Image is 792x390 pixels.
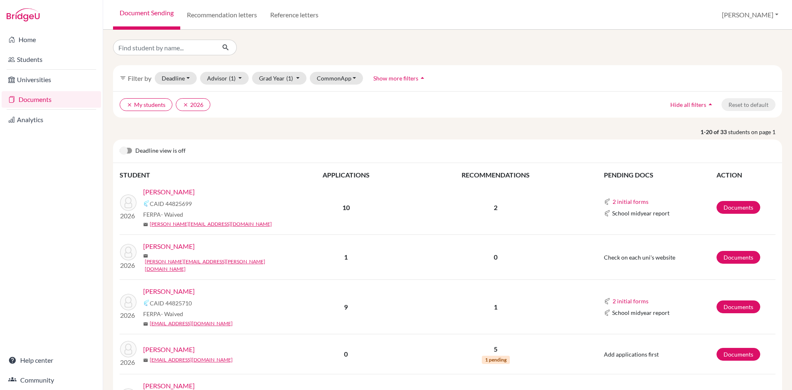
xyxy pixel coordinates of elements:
a: Documents [717,300,760,313]
span: PENDING DOCS [604,171,653,179]
a: Home [2,31,101,48]
span: Check on each uni's website [604,254,675,261]
i: filter_list [120,75,126,81]
p: 2026 [120,357,137,367]
span: FERPA [143,210,183,219]
a: Students [2,51,101,68]
img: Common App logo [604,199,610,205]
p: 2 [408,203,584,213]
img: Common App logo [604,298,610,305]
a: Help center [2,352,101,369]
span: School midyear report [612,209,669,217]
a: [PERSON_NAME] [143,241,195,251]
i: clear [127,102,132,108]
i: arrow_drop_up [418,74,427,82]
a: Community [2,372,101,388]
a: [PERSON_NAME][EMAIL_ADDRESS][DOMAIN_NAME] [150,220,272,228]
p: 2026 [120,211,137,221]
span: mail [143,321,148,326]
span: Hide all filters [670,101,706,108]
span: CAID 44825710 [150,299,192,307]
a: [PERSON_NAME] [143,286,195,296]
span: Show more filters [373,75,418,82]
span: 1 pending [482,356,510,364]
img: Common App logo [604,310,610,316]
b: 10 [342,203,350,211]
img: Ali, Gianna [120,341,137,357]
span: FERPA [143,310,183,318]
p: 0 [408,252,584,262]
strong: 1-20 of 33 [700,128,728,136]
a: [EMAIL_ADDRESS][DOMAIN_NAME] [150,356,233,364]
span: - Waived [161,211,183,218]
th: STUDENT [120,170,285,180]
a: Documents [2,91,101,108]
span: APPLICATIONS [323,171,370,179]
button: Advisor(1) [200,72,249,85]
span: RECOMMENDATIONS [462,171,530,179]
b: 9 [344,303,348,311]
button: [PERSON_NAME] [718,7,782,23]
span: mail [143,253,148,258]
p: 2026 [120,310,137,320]
input: Find student by name... [113,40,215,55]
a: [PERSON_NAME] [143,187,195,197]
img: Common App logo [604,210,610,217]
img: Common App logo [143,300,150,306]
span: mail [143,358,148,363]
button: Reset to default [721,98,775,111]
img: Common App logo [143,200,150,207]
span: Add applications first [604,351,659,358]
a: [PERSON_NAME][EMAIL_ADDRESS][PERSON_NAME][DOMAIN_NAME] [145,258,290,273]
span: Deadline view is off [135,146,186,156]
img: Alexander, Kaily [120,294,137,310]
img: Abraham, Sophie [120,194,137,211]
a: Documents [717,251,760,264]
span: CAID 44825699 [150,199,192,208]
th: ACTION [716,170,775,180]
button: clear2026 [176,98,210,111]
a: Analytics [2,111,101,128]
span: - Waived [161,310,183,317]
p: 5 [408,344,584,354]
span: (1) [229,75,236,82]
button: 2 initial forms [612,197,649,206]
button: CommonApp [310,72,363,85]
img: Bridge-U [7,8,40,21]
button: Hide all filtersarrow_drop_up [663,98,721,111]
i: arrow_drop_up [706,100,714,109]
button: clearMy students [120,98,172,111]
button: Deadline [155,72,197,85]
a: [EMAIL_ADDRESS][DOMAIN_NAME] [150,320,233,327]
button: Grad Year(1) [252,72,306,85]
i: clear [183,102,189,108]
a: Universities [2,71,101,88]
span: (1) [286,75,293,82]
a: Documents [717,201,760,214]
span: School midyear report [612,308,669,317]
button: 2 initial forms [612,296,649,306]
b: 0 [344,350,348,358]
span: mail [143,222,148,227]
img: Aguillera-Nunes, Raul [120,244,137,260]
a: Documents [717,348,760,361]
button: Show more filtersarrow_drop_up [366,72,434,85]
p: 1 [408,302,584,312]
span: Filter by [128,74,151,82]
span: students on page 1 [728,128,782,136]
b: 1 [344,253,348,261]
a: [PERSON_NAME] [143,345,195,355]
p: 2026 [120,260,137,270]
